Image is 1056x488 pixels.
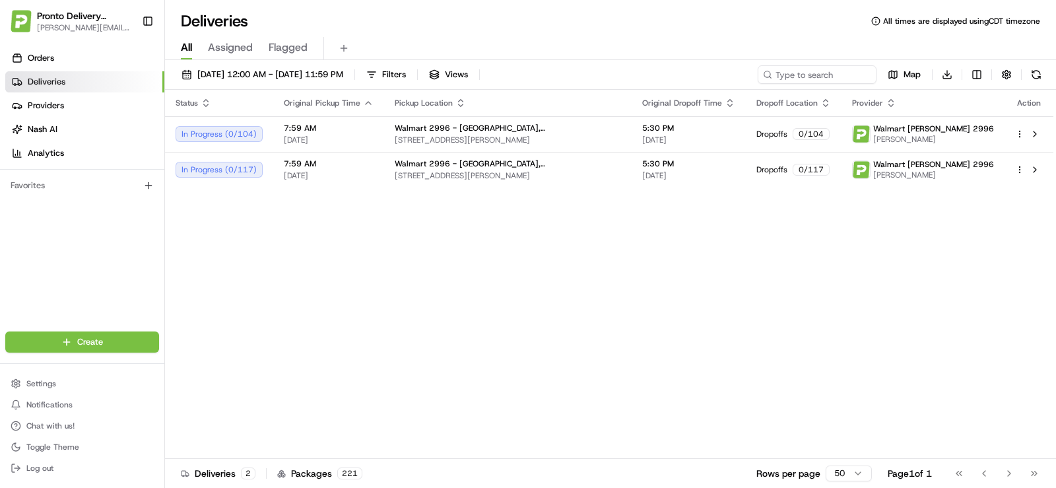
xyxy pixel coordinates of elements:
[853,125,870,143] img: profile_internal_provider_pronto_delivery_service_internal.png
[882,65,927,84] button: Map
[337,468,362,479] div: 221
[642,158,735,169] span: 5:30 PM
[756,164,787,175] span: Dropoffs
[873,170,994,180] span: [PERSON_NAME]
[284,158,374,169] span: 7:59 AM
[284,98,360,108] span: Original Pickup Time
[181,467,255,480] div: Deliveries
[5,48,164,69] a: Orders
[277,467,362,480] div: Packages
[642,135,735,145] span: [DATE]
[756,98,818,108] span: Dropoff Location
[395,98,453,108] span: Pickup Location
[5,438,159,456] button: Toggle Theme
[5,143,164,164] a: Analytics
[642,98,722,108] span: Original Dropoff Time
[756,129,787,139] span: Dropoffs
[284,123,374,133] span: 7:59 AM
[5,374,159,393] button: Settings
[756,467,820,480] p: Rows per page
[873,134,994,145] span: [PERSON_NAME]
[873,123,994,134] span: Walmart [PERSON_NAME] 2996
[642,170,735,181] span: [DATE]
[853,161,870,178] img: profile_internal_provider_pronto_delivery_service_internal.png
[5,119,164,140] a: Nash AI
[176,98,198,108] span: Status
[28,52,54,64] span: Orders
[28,76,65,88] span: Deliveries
[5,175,159,196] div: Favorites
[445,69,468,81] span: Views
[5,459,159,477] button: Log out
[269,40,308,55] span: Flagged
[904,69,921,81] span: Map
[11,10,32,32] img: Pronto Delivery Service
[241,468,255,479] div: 2
[5,331,159,353] button: Create
[360,65,412,84] button: Filters
[852,98,883,108] span: Provider
[77,336,103,348] span: Create
[642,123,735,133] span: 5:30 PM
[888,467,932,480] div: Page 1 of 1
[28,147,64,159] span: Analytics
[37,9,131,22] button: Pronto Delivery Service
[5,417,159,435] button: Chat with us!
[26,463,53,473] span: Log out
[5,71,164,92] a: Deliveries
[793,164,830,176] div: 0 / 117
[5,95,164,116] a: Providers
[758,65,876,84] input: Type to search
[181,40,192,55] span: All
[395,135,621,145] span: [STREET_ADDRESS][PERSON_NAME]
[883,16,1040,26] span: All times are displayed using CDT timezone
[395,158,621,169] span: Walmart 2996 - [GEOGRAPHIC_DATA], [GEOGRAPHIC_DATA]
[423,65,474,84] button: Views
[1015,98,1043,108] div: Action
[28,123,57,135] span: Nash AI
[873,159,994,170] span: Walmart [PERSON_NAME] 2996
[176,65,349,84] button: [DATE] 12:00 AM - [DATE] 11:59 PM
[382,69,406,81] span: Filters
[1027,65,1045,84] button: Refresh
[5,5,137,37] button: Pronto Delivery ServicePronto Delivery Service[PERSON_NAME][EMAIL_ADDRESS][DOMAIN_NAME]
[26,421,75,431] span: Chat with us!
[197,69,343,81] span: [DATE] 12:00 AM - [DATE] 11:59 PM
[37,22,131,33] button: [PERSON_NAME][EMAIL_ADDRESS][DOMAIN_NAME]
[395,123,621,133] span: Walmart 2996 - [GEOGRAPHIC_DATA], [GEOGRAPHIC_DATA]
[181,11,248,32] h1: Deliveries
[26,400,73,410] span: Notifications
[208,40,253,55] span: Assigned
[5,396,159,414] button: Notifications
[26,378,56,389] span: Settings
[793,128,830,140] div: 0 / 104
[28,100,64,112] span: Providers
[26,442,79,452] span: Toggle Theme
[395,170,621,181] span: [STREET_ADDRESS][PERSON_NAME]
[284,170,374,181] span: [DATE]
[284,135,374,145] span: [DATE]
